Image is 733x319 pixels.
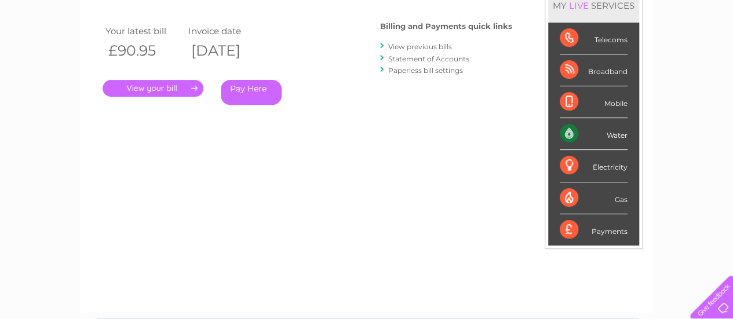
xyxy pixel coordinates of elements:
div: Mobile [560,86,628,118]
img: logo.png [25,30,85,65]
div: Clear Business is a trading name of Verastar Limited (registered in [GEOGRAPHIC_DATA] No. 3667643... [93,6,641,56]
th: [DATE] [185,39,269,63]
a: Telecoms [590,49,625,58]
h4: Billing and Payments quick links [380,22,512,31]
a: Contact [656,49,684,58]
a: Paperless bill settings [388,66,463,75]
th: £90.95 [103,39,186,63]
a: . [103,80,203,97]
a: Blog [632,49,649,58]
a: View previous bills [388,42,452,51]
div: Electricity [560,150,628,182]
div: Gas [560,182,628,214]
a: Energy [558,49,584,58]
div: Telecoms [560,23,628,54]
div: Payments [560,214,628,245]
td: Invoice date [185,23,269,39]
td: Your latest bill [103,23,186,39]
a: 0333 014 3131 [515,6,595,20]
a: Water [529,49,551,58]
div: Water [560,118,628,150]
div: Broadband [560,54,628,86]
a: Statement of Accounts [388,54,469,63]
a: Pay Here [221,80,282,105]
a: Log out [695,49,722,58]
